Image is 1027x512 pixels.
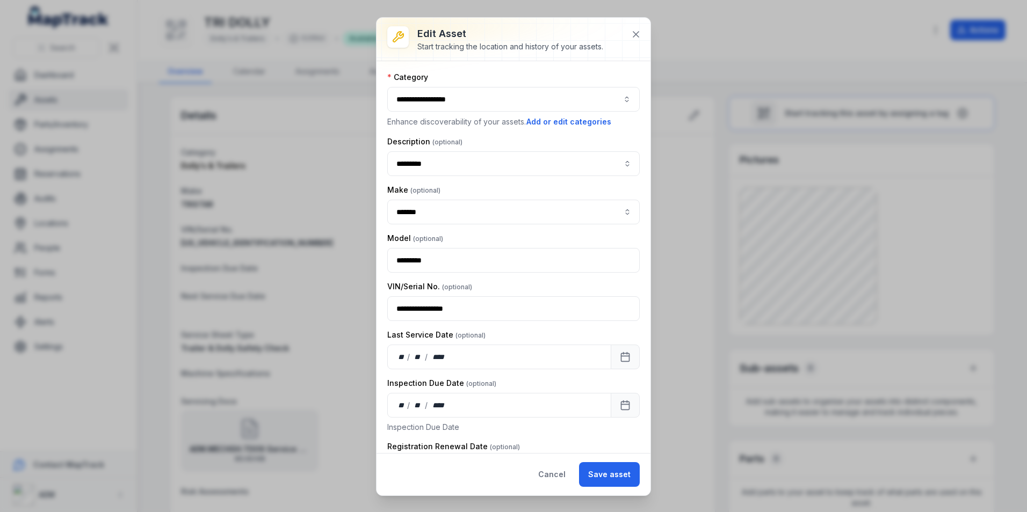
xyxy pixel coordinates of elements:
[611,345,640,369] button: Calendar
[417,26,603,41] h3: Edit asset
[407,352,411,362] div: /
[429,352,449,362] div: year,
[387,136,462,147] label: Description
[387,378,496,389] label: Inspection Due Date
[387,330,486,340] label: Last Service Date
[611,393,640,418] button: Calendar
[411,352,425,362] div: month,
[429,400,449,411] div: year,
[396,400,407,411] div: day,
[387,441,520,452] label: Registration Renewal Date
[387,233,443,244] label: Model
[387,422,640,433] p: Inspection Due Date
[417,41,603,52] div: Start tracking the location and history of your assets.
[579,462,640,487] button: Save asset
[529,462,575,487] button: Cancel
[425,352,429,362] div: /
[387,281,472,292] label: VIN/Serial No.
[387,185,440,195] label: Make
[407,400,411,411] div: /
[396,352,407,362] div: day,
[387,151,640,176] input: asset-edit:description-label
[387,200,640,224] input: asset-edit:cf[8261eee4-602e-4976-b39b-47b762924e3f]-label
[526,116,612,128] button: Add or edit categories
[387,72,428,83] label: Category
[387,116,640,128] p: Enhance discoverability of your assets.
[425,400,429,411] div: /
[411,400,425,411] div: month,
